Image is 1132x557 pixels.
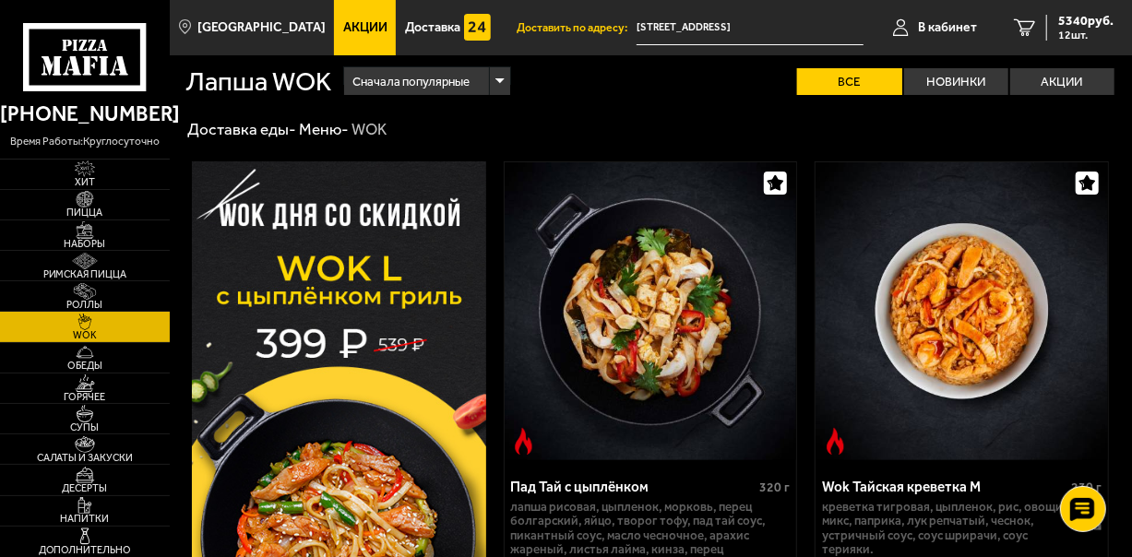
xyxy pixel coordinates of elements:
span: 320 г [760,480,791,495]
span: Сначала популярные [352,65,470,98]
a: Меню- [299,120,349,138]
div: WOK [352,119,387,139]
label: Акции [1010,68,1114,95]
img: Пад Тай с цыплёнком [505,162,797,460]
input: Ваш адрес доставки [637,11,863,45]
div: Wok Тайская креветка M [822,479,1066,495]
label: Все [797,68,901,95]
span: Акции [343,21,387,34]
label: Новинки [904,68,1008,95]
img: Wok Тайская креветка M [816,162,1108,460]
span: 230 г [1071,480,1102,495]
h1: Лапша WOK [185,68,331,95]
a: Доставка еды- [187,120,296,138]
a: Острое блюдоWok Тайская креветка M [816,162,1108,460]
span: 5340 руб. [1058,15,1114,28]
img: Острое блюдо [822,428,849,455]
img: Острое блюдо [510,428,537,455]
span: В кабинет [918,21,977,34]
img: 15daf4d41897b9f0e9f617042186c801.svg [464,14,491,41]
p: креветка тигровая, цыпленок, рис, овощи микс, паприка, лук репчатый, чеснок, устричный соус, соус... [822,500,1073,556]
span: Санкт-Петербург, Тимуровская улица, 12 [637,11,863,45]
div: Пад Тай с цыплёнком [510,479,755,495]
a: Острое блюдоПад Тай с цыплёнком [505,162,797,460]
span: Доставить по адресу: [517,22,637,33]
span: Доставка [405,21,460,34]
span: 12 шт. [1058,30,1114,41]
span: [GEOGRAPHIC_DATA] [197,21,326,34]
